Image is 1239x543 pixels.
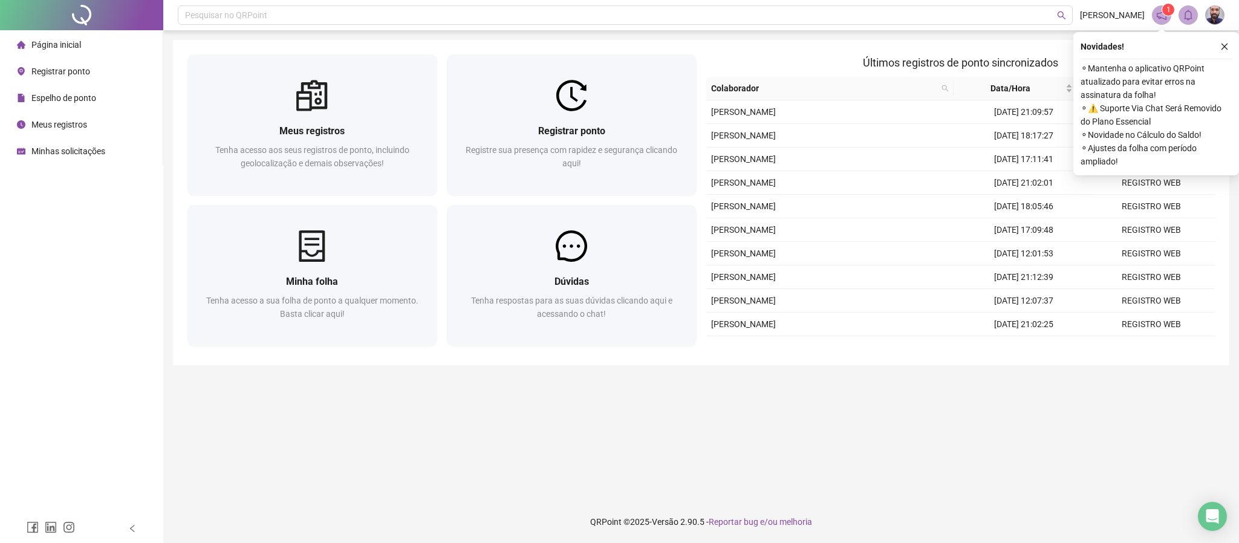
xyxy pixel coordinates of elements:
[1081,62,1232,102] span: ⚬ Mantenha o aplicativo QRPoint atualizado para evitar erros na assinatura da folha!
[1081,141,1232,168] span: ⚬ Ajustes da folha com período ampliado!
[1081,102,1232,128] span: ⚬ ⚠️ Suporte Via Chat Será Removido do Plano Essencial
[1220,42,1229,51] span: close
[1081,40,1124,53] span: Novidades !
[1198,502,1227,531] div: Open Intercom Messenger
[1081,128,1232,141] span: ⚬ Novidade no Cálculo do Saldo!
